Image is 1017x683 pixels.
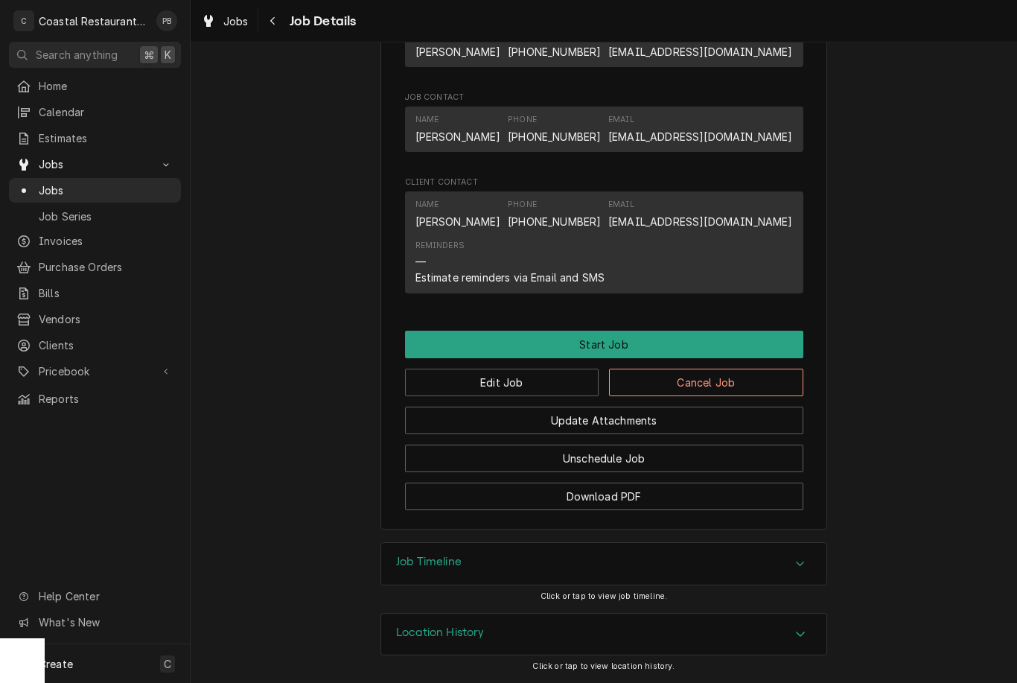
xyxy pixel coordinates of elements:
[415,114,501,144] div: Name
[39,182,173,198] span: Jobs
[381,614,826,655] div: Accordion Header
[609,369,803,396] button: Cancel Job
[39,285,173,301] span: Bills
[405,22,803,74] div: Job Reporter List
[405,22,803,67] div: Contact
[541,591,667,601] span: Click or tap to view job timeline.
[380,542,827,585] div: Job Timeline
[396,555,462,569] h3: Job Timeline
[508,130,601,143] a: [PHONE_NUMBER]
[9,333,181,358] a: Clients
[608,114,792,144] div: Email
[405,472,803,510] div: Button Group Row
[508,199,601,229] div: Phone
[405,191,803,300] div: Client Contact List
[9,255,181,279] a: Purchase Orders
[508,45,601,58] a: [PHONE_NUMBER]
[415,129,501,144] div: [PERSON_NAME]
[415,199,439,211] div: Name
[508,114,601,144] div: Phone
[39,104,173,120] span: Calendar
[9,610,181,635] a: Go to What's New
[415,254,426,270] div: —
[405,407,803,434] button: Update Attachments
[405,331,803,510] div: Button Group
[381,543,826,585] div: Accordion Header
[415,214,501,229] div: [PERSON_NAME]
[396,626,485,640] h3: Location History
[39,363,151,379] span: Pricebook
[608,215,792,228] a: [EMAIL_ADDRESS][DOMAIN_NAME]
[13,10,34,31] div: C
[405,369,599,396] button: Edit Job
[9,152,181,177] a: Go to Jobs
[508,114,537,126] div: Phone
[9,204,181,229] a: Job Series
[223,13,249,29] span: Jobs
[508,199,537,211] div: Phone
[405,107,803,152] div: Contact
[39,337,173,353] span: Clients
[405,92,803,104] span: Job Contact
[39,311,173,327] span: Vendors
[9,178,181,203] a: Jobs
[608,130,792,143] a: [EMAIL_ADDRESS][DOMAIN_NAME]
[144,47,154,63] span: ⌘
[405,396,803,434] div: Button Group Row
[608,199,792,229] div: Email
[9,359,181,384] a: Go to Pricebook
[9,387,181,411] a: Reports
[381,543,826,585] button: Accordion Details Expand Trigger
[405,107,803,159] div: Job Contact List
[9,281,181,305] a: Bills
[39,156,151,172] span: Jobs
[9,229,181,253] a: Invoices
[380,613,827,656] div: Location History
[39,233,173,249] span: Invoices
[36,47,118,63] span: Search anything
[405,177,803,188] span: Client Contact
[9,584,181,609] a: Go to Help Center
[156,10,177,31] div: Phill Blush's Avatar
[405,331,803,358] div: Button Group Row
[9,42,181,68] button: Search anything⌘K
[9,100,181,124] a: Calendar
[156,10,177,31] div: PB
[415,240,605,285] div: Reminders
[608,29,792,59] div: Email
[9,74,181,98] a: Home
[39,614,172,630] span: What's New
[608,45,792,58] a: [EMAIL_ADDRESS][DOMAIN_NAME]
[415,114,439,126] div: Name
[608,114,634,126] div: Email
[532,661,675,671] span: Click or tap to view location history.
[608,199,634,211] div: Email
[415,270,605,285] div: Estimate reminders via Email and SMS
[39,259,173,275] span: Purchase Orders
[405,483,803,510] button: Download PDF
[405,92,803,159] div: Job Contact
[9,126,181,150] a: Estimates
[39,391,173,407] span: Reports
[415,199,501,229] div: Name
[39,78,173,94] span: Home
[508,215,601,228] a: [PHONE_NUMBER]
[405,177,803,299] div: Client Contact
[39,130,173,146] span: Estimates
[39,209,173,224] span: Job Series
[39,588,172,604] span: Help Center
[508,29,601,59] div: Phone
[165,47,171,63] span: K
[405,445,803,472] button: Unschedule Job
[195,9,255,34] a: Jobs
[9,307,181,331] a: Vendors
[164,656,171,672] span: C
[381,614,826,655] button: Accordion Details Expand Trigger
[261,9,285,33] button: Navigate back
[415,29,501,59] div: Name
[285,11,357,31] span: Job Details
[415,44,501,60] div: [PERSON_NAME]
[405,191,803,293] div: Contact
[405,434,803,472] div: Button Group Row
[405,358,803,396] div: Button Group Row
